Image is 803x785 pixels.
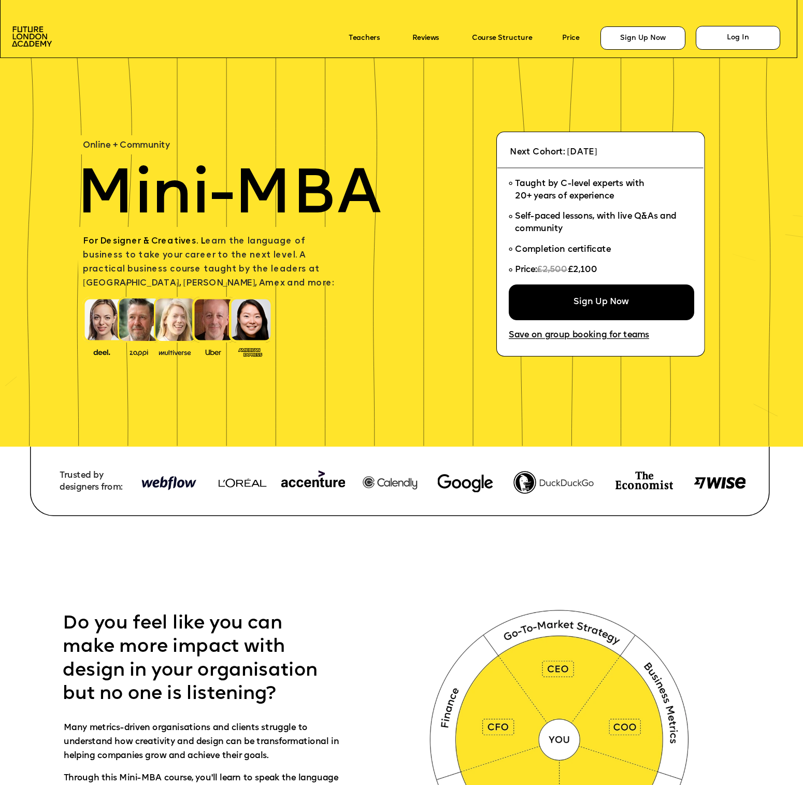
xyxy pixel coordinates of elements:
img: image-b7d05013-d886-4065-8d38-3eca2af40620.png [156,347,194,357]
img: image-74e81e4e-c3ca-4fbf-b275-59ce4ac8e97d.png [615,472,672,490]
img: image-388f4489-9820-4c53-9b08-f7df0b8d4ae2.png [87,347,118,357]
img: image-b2f1584c-cbf7-4a77-bbe0-f56ae6ee31f2.png [123,347,155,356]
span: For Designer & Creatives. L [83,237,205,246]
a: Teachers [349,34,380,42]
a: Price [562,34,579,42]
img: image-fef0788b-2262-40a7-a71a-936c95dc9fdc.png [513,471,593,494]
span: Mini-MBA [77,165,381,228]
span: Do you feel like you can make more impact with design in your organisation but no one is listening? [63,615,322,704]
span: £2,100 [568,266,598,275]
a: Reviews [412,34,439,42]
span: Online + Community [83,141,170,150]
span: Price: [515,266,537,275]
img: image-948b81d4-ecfd-4a21-a3e0-8573ccdefa42.png [205,464,422,502]
img: image-93eab660-639c-4de6-957c-4ae039a0235a.png [235,346,266,358]
span: £2,500 [537,266,568,275]
span: earn the language of business to take your career to the next level. A practical business course ... [83,237,334,288]
img: image-aac980e9-41de-4c2d-a048-f29dd30a0068.png [12,26,52,47]
span: Self-paced lessons, with live Q&As and community [515,213,679,234]
span: Trusted by designers from: [60,472,122,492]
img: image-948b81d4-ecfd-4a21-a3e0-8573ccdefa42.png [136,465,201,502]
a: Course Structure [472,34,533,42]
span: Many metrics-driven organisations and clients struggle to understand how creativity and design ca... [64,723,341,760]
img: image-99cff0b2-a396-4aab-8550-cf4071da2cb9.png [197,347,229,356]
img: image-780dffe3-2af1-445f-9bcc-6343d0dbf7fb.webp [438,474,493,492]
span: Completion certificate [515,246,611,254]
img: image-8d571a77-038a-4425-b27a-5310df5a295c.png [694,477,746,489]
a: Save on group booking for teams [509,331,649,340]
span: Taught by C-level experts with 20+ years of experience [515,180,644,201]
span: Next Cohort: [DATE] [510,148,597,156]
